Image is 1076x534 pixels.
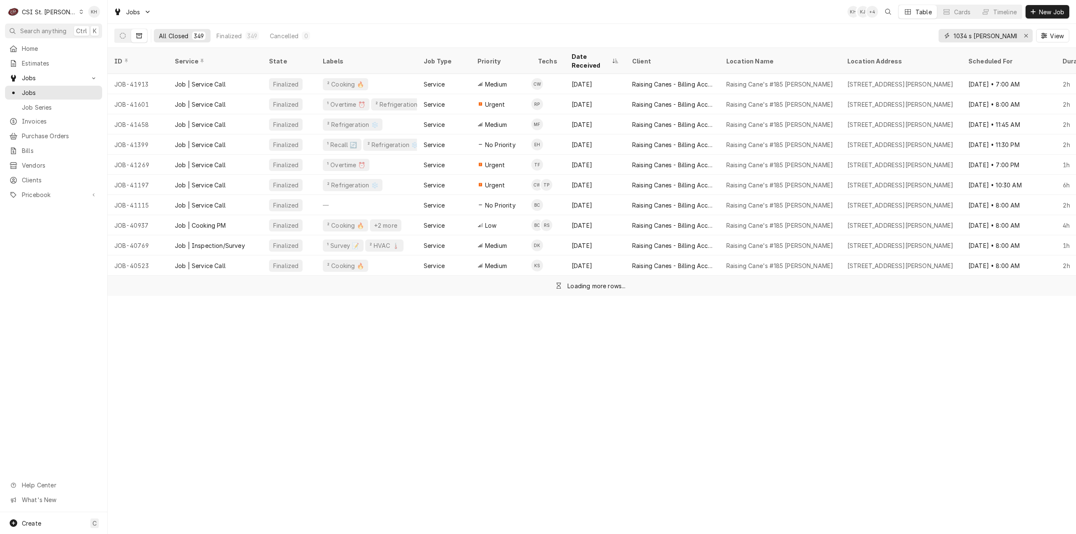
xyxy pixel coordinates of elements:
div: Job | Service Call [175,181,226,189]
div: Ryan Smith's Avatar [541,219,552,231]
span: View [1048,32,1065,40]
div: Techs [538,57,558,66]
div: DK [531,239,543,251]
div: Date Received [572,52,610,70]
span: Urgent [485,100,505,109]
div: Priority [477,57,523,66]
div: State [269,57,309,66]
div: ² Cooking 🔥 [326,221,365,230]
div: Raising Cane's #185 [PERSON_NAME] [726,221,833,230]
div: Drew Koonce's Avatar [531,239,543,251]
div: ¹ Recall 🔄 [326,140,358,149]
a: Go to Jobs [110,5,155,19]
span: Jobs [22,88,98,97]
div: JOB-41913 [108,74,168,94]
div: Finalized [216,32,242,40]
div: ² Refrigeration ❄️ [374,100,427,109]
div: [DATE] • 8:00 AM [962,94,1056,114]
div: ² Refrigeration ❄️ [326,120,379,129]
div: Service [424,160,445,169]
input: Keyword search [954,29,1017,42]
div: Service [175,57,254,66]
div: Service [424,181,445,189]
button: Search anythingCtrlK [5,24,102,38]
div: Finalized [272,201,299,210]
div: Raising Cane's #185 [PERSON_NAME] [726,120,833,129]
div: Service [424,120,445,129]
div: Location Name [726,57,832,66]
div: Raising Cane's #185 [PERSON_NAME] [726,201,833,210]
div: Job | Service Call [175,261,226,270]
div: JOB-41197 [108,175,168,195]
div: Raising Cane's #185 [PERSON_NAME] [726,80,833,89]
div: KJ [857,6,869,18]
div: Cards [954,8,971,16]
div: KH [847,6,859,18]
div: Loading more rows... [567,281,625,290]
div: [DATE] • 7:00 PM [962,155,1056,175]
div: [DATE] [565,114,625,134]
div: Brad Cope's Avatar [531,199,543,211]
div: JOB-41601 [108,94,168,114]
span: C [92,519,97,528]
span: Ctrl [76,26,87,35]
span: Medium [485,241,507,250]
span: New Job [1037,8,1066,16]
div: KS [531,260,543,271]
div: Raising Canes - Billing Account [632,140,713,149]
span: Medium [485,261,507,270]
div: Job | Service Call [175,80,226,89]
div: Ryan Potts's Avatar [531,98,543,110]
a: Bills [5,144,102,158]
div: BC [531,219,543,231]
div: JOB-40937 [108,215,168,235]
div: BC [531,199,543,211]
div: ID [114,57,160,66]
div: Raising Canes - Billing Account [632,100,713,109]
div: Chuck Wamboldt's Avatar [531,78,543,90]
div: Job | Service Call [175,100,226,109]
div: Finalized [272,140,299,149]
div: ² Cooking 🔥 [326,80,365,89]
div: [DATE] [565,195,625,215]
div: Job | Service Call [175,120,226,129]
span: Home [22,44,98,53]
div: Raising Cane's #185 [PERSON_NAME] [726,181,833,189]
div: [DATE] • 7:00 AM [962,74,1056,94]
a: Invoices [5,114,102,128]
span: Urgent [485,160,505,169]
div: KH [88,6,100,18]
span: Urgent [485,181,505,189]
div: Ken Jiricek's Avatar [857,6,869,18]
div: JOB-41458 [108,114,168,134]
div: [DATE] [565,215,625,235]
div: Erick Hudgens's Avatar [531,139,543,150]
div: Raising Canes - Billing Account [632,80,713,89]
div: Finalized [272,160,299,169]
div: Scheduled For [968,57,1047,66]
div: MF [531,118,543,130]
div: [STREET_ADDRESS][PERSON_NAME] [847,241,954,250]
span: Bills [22,146,98,155]
div: [DATE] [565,134,625,155]
span: Search anything [20,26,66,35]
div: Job | Cooking PM [175,221,226,230]
div: 349 [194,32,204,40]
a: Job Series [5,100,102,114]
div: + 4 [866,6,878,18]
div: +2 more [373,221,398,230]
div: Kelsey Hetlage's Avatar [88,6,100,18]
span: Jobs [22,74,85,82]
div: RS [541,219,552,231]
div: ² Refrigeration ❄️ [367,140,419,149]
span: Low [485,221,496,230]
div: TP [541,179,552,191]
div: CW [531,78,543,90]
a: Go to Help Center [5,478,102,492]
div: Finalized [272,241,299,250]
div: EH [531,139,543,150]
div: Raising Cane's #185 [PERSON_NAME] [726,140,833,149]
a: Jobs [5,86,102,100]
span: No Priority [485,201,516,210]
div: CSI St. [PERSON_NAME] [22,8,76,16]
